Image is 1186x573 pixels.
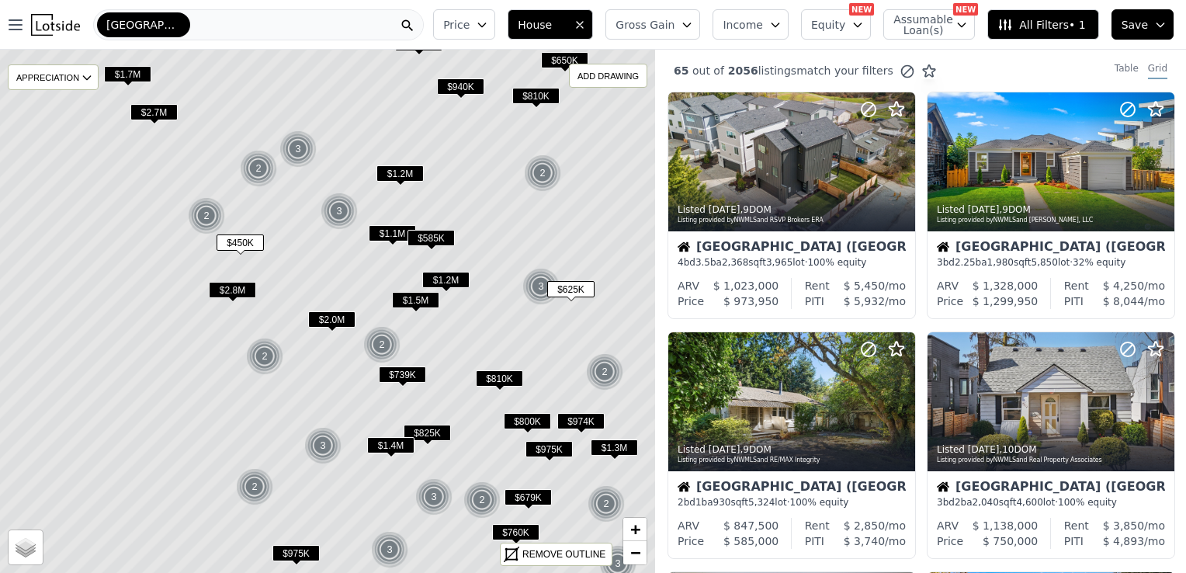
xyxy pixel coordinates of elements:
[476,370,523,387] span: $810K
[392,292,439,308] span: $1.5M
[844,535,885,547] span: $ 3,740
[586,353,623,391] div: 2
[796,63,893,78] span: match your filters
[188,197,226,234] img: g1.png
[722,257,748,268] span: 2,368
[723,519,779,532] span: $ 847,500
[246,338,283,375] div: 2
[630,543,640,562] span: −
[1016,497,1042,508] span: 4,600
[392,292,439,314] div: $1.5M
[367,437,414,460] div: $1.4M
[824,293,906,309] div: /mo
[616,17,674,33] span: Gross Gain
[678,203,907,216] div: Listed , 9 DOM
[678,456,907,465] div: Listing provided by NWMLS and RE/MAX Integrity
[844,519,885,532] span: $ 2,850
[849,3,874,16] div: NEW
[1089,278,1165,293] div: /mo
[678,443,907,456] div: Listed , 9 DOM
[801,9,871,40] button: Equity
[674,64,688,77] span: 65
[655,63,937,79] div: out of listings
[805,278,830,293] div: Rent
[937,256,1165,269] div: 3 bd 2.25 ba sqft lot · 32% equity
[522,268,560,305] div: 3
[524,155,561,192] div: 2
[437,78,484,101] div: $940K
[953,3,978,16] div: NEW
[404,425,451,441] span: $825K
[476,370,523,393] div: $810K
[415,478,453,516] div: 3
[591,439,638,456] span: $1.3M
[379,366,426,389] div: $739K
[371,531,409,568] img: g1.png
[512,88,560,104] span: $810K
[630,519,640,539] span: +
[1084,533,1165,549] div: /mo
[1111,9,1174,40] button: Save
[713,280,779,292] span: $ 1,023,000
[376,165,424,182] span: $1.2M
[678,481,690,493] img: House
[927,92,1174,319] a: Listed [DATE],9DOMListing provided byNWMLSand [PERSON_NAME], LLCHouse[GEOGRAPHIC_DATA] ([GEOGRAPH...
[541,52,588,68] span: $650K
[236,468,274,505] img: g1.png
[968,444,1000,455] time: 2025-09-18 19:44
[678,496,906,509] div: 2 bd 1 ba sqft lot · 100% equity
[395,35,442,51] span: $1.2M
[557,413,605,429] span: $974K
[937,481,949,493] img: House
[272,545,320,561] span: $975K
[369,225,416,241] span: $1.1M
[623,541,647,564] a: Zoom out
[505,489,552,512] div: $679K
[1089,518,1165,533] div: /mo
[570,64,647,87] div: ADD DRAWING
[937,241,1165,256] div: [GEOGRAPHIC_DATA] ([GEOGRAPHIC_DATA])
[713,9,789,40] button: Income
[130,104,178,120] span: $2.7M
[404,425,451,447] div: $825K
[407,230,455,252] div: $585K
[463,481,501,519] img: g1.png
[893,14,943,36] span: Assumable Loan(s)
[805,293,824,309] div: PITI
[937,496,1165,509] div: 3 bd 2 ba sqft lot · 100% equity
[308,311,355,334] div: $2.0M
[1103,295,1144,307] span: $ 8,044
[1032,257,1058,268] span: 5,850
[236,468,273,505] div: 2
[504,413,551,429] span: $800K
[363,326,401,363] div: 2
[367,437,414,453] span: $1.4M
[1103,519,1144,532] span: $ 3,850
[240,150,278,187] img: g1.png
[968,204,1000,215] time: 2025-09-18 23:54
[379,366,426,383] span: $739K
[937,443,1167,456] div: Listed , 10 DOM
[805,518,830,533] div: Rent
[1064,533,1084,549] div: PITI
[104,66,151,89] div: $1.7M
[104,66,151,82] span: $1.7M
[547,281,595,304] div: $625K
[304,427,342,464] img: g1.png
[937,203,1167,216] div: Listed , 9 DOM
[678,518,699,533] div: ARV
[678,293,704,309] div: Price
[605,9,700,40] button: Gross Gain
[492,524,539,547] div: $760K
[130,104,178,127] div: $2.7M
[937,456,1167,465] div: Listing provided by NWMLS and Real Property Associates
[304,427,342,464] div: 3
[987,257,1014,268] span: 1,980
[371,531,408,568] div: 3
[407,230,455,246] span: $585K
[525,441,573,457] span: $975K
[217,234,264,257] div: $450K
[376,165,424,188] div: $1.2M
[209,282,256,298] span: $2.8M
[547,281,595,297] span: $625K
